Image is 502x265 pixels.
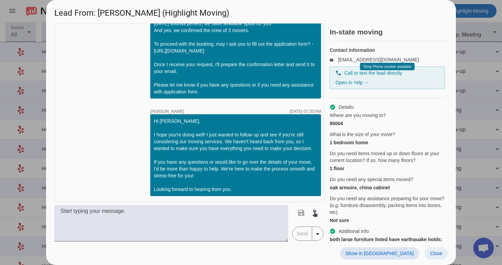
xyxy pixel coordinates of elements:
span: Temp Phone number available [363,65,411,69]
mat-icon: touch_app [311,209,319,217]
div: [DATE] 07:35:PM [290,109,321,114]
div: 1 floor [330,165,445,172]
mat-icon: email [330,58,338,61]
div: Hi [PERSON_NAME], I hope you're doing well! I just wanted to follow up and see if you're still co... [154,118,318,193]
div: oak armoire, china cabinet [330,184,445,191]
mat-icon: check_circle [330,228,336,234]
span: Additional info: [338,228,370,235]
span: Call or text the lead directly [344,70,402,76]
span: Close [430,251,442,256]
mat-icon: arrow_drop_down [313,230,322,238]
span: [PERSON_NAME] [150,109,184,114]
h4: Contact information [330,47,445,54]
mat-icon: check_circle [330,104,336,110]
h2: In-state moving [330,29,448,35]
span: Where are you moving to? [330,112,386,119]
span: Show in [GEOGRAPHIC_DATA] [346,251,414,256]
div: 1 bedroom home [330,139,445,146]
span: Do you need any assistance preparing for your move? (e.g. furniture disassembly, packing items in... [330,195,445,216]
div: 90004 [330,120,445,127]
span: Do you need any special items moved? [330,176,413,183]
div: both large furniture listed have earthquake holds; china cabinet detaches into 2 sections [330,236,445,250]
a: [EMAIL_ADDRESS][DOMAIN_NAME] [338,57,419,62]
button: Show in [GEOGRAPHIC_DATA] [340,247,419,260]
span: What is the size of your move? [330,131,395,138]
mat-icon: phone [335,70,341,76]
div: Not sure [330,217,445,224]
span: Do you need items moved up or down floors at your current location? If so, how many floors? [330,150,445,164]
span: Details: [338,104,354,111]
button: Close [424,247,448,260]
a: Open in Yelp → [335,80,368,85]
